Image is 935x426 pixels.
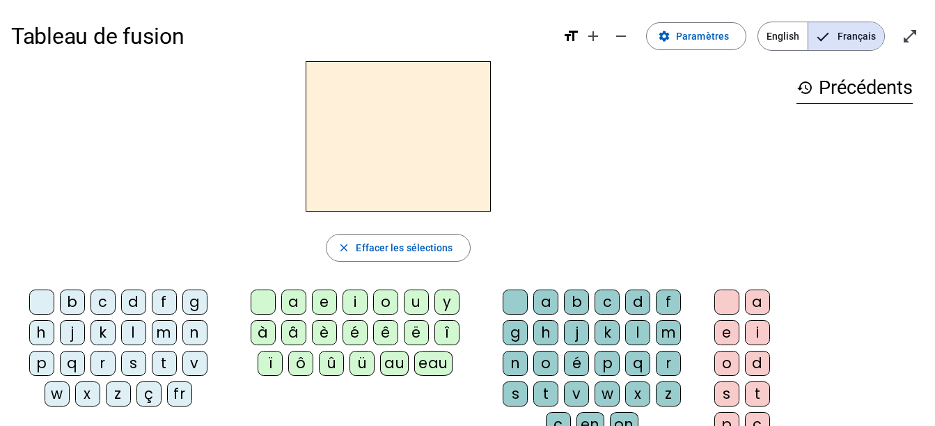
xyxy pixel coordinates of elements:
mat-button-toggle-group: Language selection [757,22,885,51]
div: é [343,320,368,345]
div: j [60,320,85,345]
div: ç [136,381,162,407]
div: g [503,320,528,345]
span: Paramètres [676,28,729,45]
div: c [595,290,620,315]
div: a [281,290,306,315]
button: Effacer les sélections [326,234,470,262]
div: l [625,320,650,345]
span: Effacer les sélections [356,239,453,256]
div: t [745,381,770,407]
div: è [312,320,337,345]
div: d [745,351,770,376]
div: d [121,290,146,315]
div: ê [373,320,398,345]
div: t [533,381,558,407]
div: l [121,320,146,345]
div: au [380,351,409,376]
div: s [503,381,528,407]
div: q [60,351,85,376]
div: e [714,320,739,345]
div: q [625,351,650,376]
button: Entrer en plein écran [896,22,924,50]
div: h [533,320,558,345]
div: k [595,320,620,345]
div: u [404,290,429,315]
span: English [758,22,808,50]
div: é [564,351,589,376]
div: r [91,351,116,376]
div: w [595,381,620,407]
div: n [182,320,207,345]
div: i [745,320,770,345]
div: r [656,351,681,376]
div: o [533,351,558,376]
mat-icon: close [338,242,350,254]
mat-icon: format_size [563,28,579,45]
div: ü [349,351,375,376]
div: x [625,381,650,407]
div: a [533,290,558,315]
div: fr [167,381,192,407]
div: b [60,290,85,315]
div: eau [414,351,453,376]
div: k [91,320,116,345]
div: à [251,320,276,345]
div: x [75,381,100,407]
h3: Précédents [796,72,913,104]
div: v [564,381,589,407]
div: j [564,320,589,345]
div: m [152,320,177,345]
mat-icon: add [585,28,602,45]
div: p [29,351,54,376]
div: s [714,381,739,407]
div: b [564,290,589,315]
div: w [45,381,70,407]
mat-icon: settings [658,30,670,42]
div: o [714,351,739,376]
div: a [745,290,770,315]
div: p [595,351,620,376]
mat-icon: open_in_full [902,28,918,45]
div: v [182,351,207,376]
div: h [29,320,54,345]
div: î [434,320,459,345]
div: d [625,290,650,315]
div: ë [404,320,429,345]
div: e [312,290,337,315]
button: Paramètres [646,22,746,50]
div: f [152,290,177,315]
button: Augmenter la taille de la police [579,22,607,50]
mat-icon: history [796,79,813,96]
button: Diminuer la taille de la police [607,22,635,50]
div: o [373,290,398,315]
div: n [503,351,528,376]
div: z [656,381,681,407]
div: s [121,351,146,376]
div: ï [258,351,283,376]
div: z [106,381,131,407]
h1: Tableau de fusion [11,14,551,58]
div: f [656,290,681,315]
div: y [434,290,459,315]
div: t [152,351,177,376]
div: g [182,290,207,315]
div: ô [288,351,313,376]
div: c [91,290,116,315]
div: m [656,320,681,345]
div: i [343,290,368,315]
span: Français [808,22,884,50]
div: â [281,320,306,345]
div: û [319,351,344,376]
mat-icon: remove [613,28,629,45]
